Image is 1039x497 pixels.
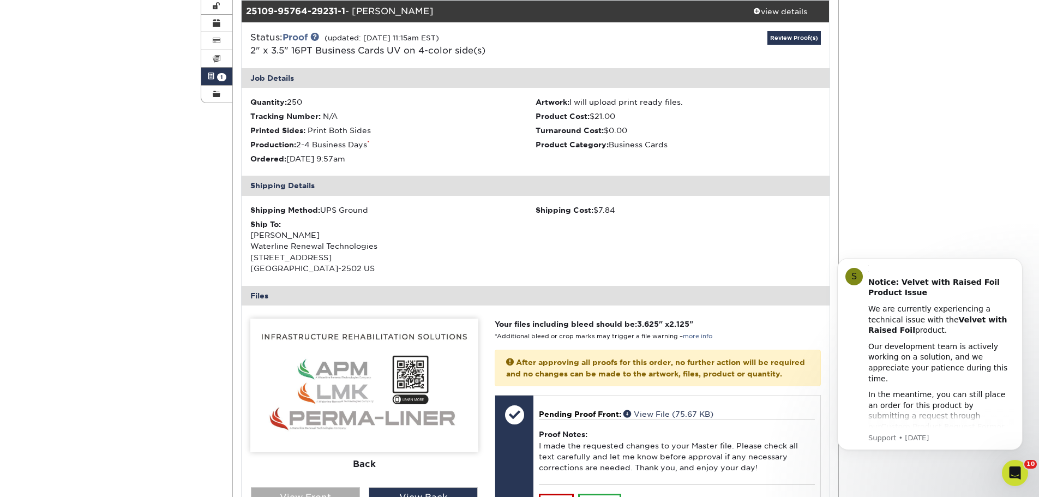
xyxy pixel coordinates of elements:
[539,410,621,418] span: Pending Proof Front:
[731,6,830,17] div: view details
[250,220,281,229] strong: Ship To:
[250,219,536,274] div: [PERSON_NAME] Waterline Renewal Technologies [STREET_ADDRESS] [GEOGRAPHIC_DATA]-2502 US
[1002,460,1028,486] iframe: Intercom live chat
[623,410,713,418] a: View File (75.67 KB)
[242,31,633,57] div: Status:
[506,358,805,378] strong: After approving all proofs for this order, no further action will be required and no changes can ...
[536,140,609,149] strong: Product Category:
[283,32,308,43] a: Proof
[250,98,287,106] strong: Quantity:
[308,126,371,135] span: Print Both Sides
[242,68,830,88] div: Job Details
[536,206,593,214] strong: Shipping Cost:
[250,153,536,164] li: [DATE] 9:57am
[669,320,689,328] span: 2.125
[821,244,1039,492] iframe: Intercom notifications message
[250,154,286,163] strong: Ordered:
[250,126,305,135] strong: Printed Sides:
[536,139,821,150] li: Business Cards
[1024,460,1037,469] span: 10
[536,112,590,121] strong: Product Cost:
[242,286,830,306] div: Files
[250,452,478,476] div: Back
[242,1,731,22] div: - [PERSON_NAME]
[539,420,814,484] div: I made the requested changes to your Master file. Please check all text carefully and let me know...
[325,34,439,42] small: (updated: [DATE] 11:15am EST)
[250,140,296,149] strong: Production:
[201,68,233,85] a: 1
[536,205,821,215] div: $7.84
[250,97,536,107] li: 250
[536,111,821,122] li: $21.00
[250,112,321,121] strong: Tracking Number:
[250,206,320,214] strong: Shipping Method:
[323,112,338,121] span: N/A
[250,205,536,215] div: UPS Ground
[767,31,821,45] a: Review Proof(s)
[536,126,604,135] strong: Turnaround Cost:
[495,320,693,328] strong: Your files including bleed should be: " x "
[242,176,830,195] div: Shipping Details
[539,430,587,439] strong: Proof Notes:
[536,98,569,106] strong: Artwork:
[536,97,821,107] li: I will upload print ready files.
[250,45,485,56] a: 2" x 3.5" 16PT Business Cards UV on 4-color side(s)
[217,73,226,81] span: 1
[495,333,712,340] small: *Additional bleed or crop marks may trigger a file warning –
[250,139,536,150] li: 2-4 Business Days
[246,6,345,16] strong: 25109-95764-29231-1
[683,333,712,340] a: more info
[637,320,659,328] span: 3.625
[731,1,830,22] a: view details
[536,125,821,136] li: $0.00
